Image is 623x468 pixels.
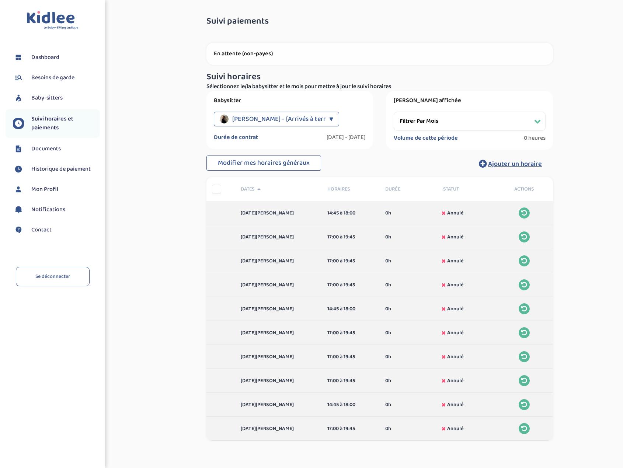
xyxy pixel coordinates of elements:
img: avatar_saidani-hana_2025_01_07_18_01_52.png [220,115,229,123]
a: Se déconnecter [16,267,90,286]
a: Documents [13,143,100,154]
button: Modifier mes horaires généraux [206,156,321,171]
img: dashboard.svg [13,52,24,63]
div: 14:45 à 18:00 [327,401,374,409]
span: Ajouter un horaire [488,159,542,169]
a: Baby-sitters [13,92,100,104]
span: Historique de paiement [31,165,91,174]
div: Dates [235,185,322,193]
span: 0h [385,257,391,265]
div: Statut [438,185,495,193]
span: Horaires [327,185,374,193]
span: Annulé [447,233,463,241]
span: Suivi paiements [206,17,269,26]
h3: Suivi horaires [206,72,553,82]
a: Historique de paiement [13,164,100,175]
span: 0h [385,209,391,217]
span: Annulé [447,377,463,385]
span: 0h [385,401,391,409]
span: Modifier mes horaires généraux [218,158,310,168]
label: Volume de cette période [394,135,458,142]
div: [DATE][PERSON_NAME] [235,257,322,265]
div: [DATE][PERSON_NAME] [235,377,322,385]
span: Annulé [447,209,463,217]
span: 0h [385,329,391,337]
span: Annulé [447,401,463,409]
div: Actions [495,185,553,193]
div: 14:45 à 18:00 [327,209,374,217]
img: besoin.svg [13,72,24,83]
span: Annulé [447,257,463,265]
a: Notifications [13,204,100,215]
div: [DATE][PERSON_NAME] [235,305,322,313]
img: babysitters.svg [13,92,24,104]
span: Notifications [31,205,65,214]
label: Babysitter [214,97,366,104]
img: suivihoraire.svg [13,164,24,175]
div: 17:00 à 19:45 [327,281,374,289]
div: 17:00 à 19:45 [327,377,374,385]
a: Suivi horaires et paiements [13,115,100,132]
span: Annulé [447,305,463,313]
div: 17:00 à 19:45 [327,425,374,433]
span: Mon Profil [31,185,58,194]
div: [DATE][PERSON_NAME] [235,401,322,409]
div: [DATE][PERSON_NAME] [235,425,322,433]
span: [PERSON_NAME] - [Arrivés à terme] [232,112,334,126]
span: 0h [385,305,391,313]
img: notification.svg [13,204,24,215]
span: Annulé [447,329,463,337]
div: 17:00 à 19:45 [327,353,374,361]
img: documents.svg [13,143,24,154]
div: Durée [380,185,438,193]
span: Baby-sitters [31,94,63,102]
div: [DATE][PERSON_NAME] [235,233,322,241]
button: Ajouter un horaire [468,156,553,172]
span: 0 heures [524,135,546,142]
div: [DATE][PERSON_NAME] [235,329,322,337]
a: Mon Profil [13,184,100,195]
img: logo.svg [27,11,79,30]
span: 0h [385,233,391,241]
span: Besoins de garde [31,73,74,82]
label: [PERSON_NAME] affichée [394,97,546,104]
span: Documents [31,144,61,153]
div: [DATE][PERSON_NAME] [235,281,322,289]
a: Besoins de garde [13,72,100,83]
p: En attente (non-payes) [214,50,546,57]
div: 17:00 à 19:45 [327,257,374,265]
span: Dashboard [31,53,59,62]
img: contact.svg [13,224,24,235]
label: [DATE] - [DATE] [327,134,366,141]
label: Durée de contrat [214,134,258,141]
span: Suivi horaires et paiements [31,115,100,132]
span: 0h [385,425,391,433]
a: Dashboard [13,52,100,63]
p: Sélectionnez le/la babysitter et le mois pour mettre à jour le suivi horaires [206,82,553,91]
img: profil.svg [13,184,24,195]
span: 0h [385,377,391,385]
span: 0h [385,281,391,289]
span: 0h [385,353,391,361]
a: Contact [13,224,100,235]
span: Contact [31,226,52,234]
div: ▼ [329,112,333,126]
span: Annulé [447,281,463,289]
span: Annulé [447,353,463,361]
img: suivihoraire.svg [13,118,24,129]
div: 14:45 à 18:00 [327,305,374,313]
div: 17:00 à 19:45 [327,233,374,241]
div: [DATE][PERSON_NAME] [235,353,322,361]
div: 17:00 à 19:45 [327,329,374,337]
span: Annulé [447,425,463,433]
div: [DATE][PERSON_NAME] [235,209,322,217]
